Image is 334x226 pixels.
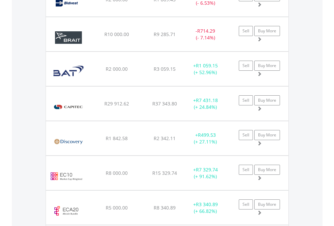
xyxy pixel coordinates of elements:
div: + (+ 66.82%) [184,201,227,215]
span: R7 431.18 [196,97,218,103]
div: + (+ 52.96%) [184,62,227,76]
img: EQU.ZA.DSY.png [49,130,87,154]
span: R15 329.74 [152,170,177,176]
span: R714.29 [197,28,215,34]
a: Sell [239,165,253,175]
span: R2 342.11 [154,135,176,141]
a: Buy More [254,26,280,36]
span: R8 000.00 [106,170,128,176]
span: R1 842.58 [106,135,128,141]
span: R3 059.15 [154,66,176,72]
a: Buy More [254,61,280,71]
a: Sell [239,130,253,140]
img: EQU.ZA.BAT.png [49,26,87,50]
span: R5 000.00 [106,204,128,211]
div: + (+ 24.84%) [184,97,227,110]
a: Sell [239,95,253,105]
div: + (+ 27.11%) [184,132,227,145]
a: Sell [239,61,253,71]
span: R10 000.00 [104,31,129,37]
a: Buy More [254,199,280,209]
span: R9 285.71 [154,31,176,37]
span: R3 340.89 [196,201,218,207]
span: R37 343.80 [152,100,177,107]
a: Buy More [254,130,280,140]
a: Buy More [254,165,280,175]
a: Buy More [254,95,280,105]
span: R29 912.62 [104,100,129,107]
span: R499.53 [198,132,216,138]
a: Sell [239,199,253,209]
span: R8 340.89 [154,204,176,211]
span: R1 059.15 [196,62,218,69]
span: R2 000.00 [106,66,128,72]
img: ECA20.EC.ECA20.png [49,199,83,223]
span: R7 329.74 [196,166,218,173]
img: EC10.EC.EC10.png [49,164,83,188]
div: + (+ 91.62%) [184,166,227,180]
img: EQU.ZA.BTI.png [49,60,88,84]
div: - (- 7.14%) [184,28,227,41]
img: EQU.ZA.CPI.png [49,95,87,119]
a: Sell [239,26,253,36]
